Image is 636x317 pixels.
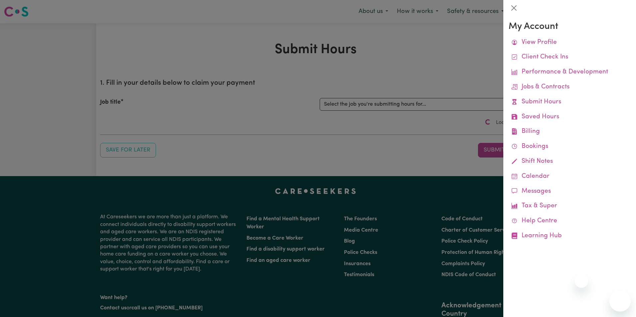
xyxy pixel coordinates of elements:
[509,95,631,110] a: Submit Hours
[509,139,631,154] a: Bookings
[509,229,631,244] a: Learning Hub
[509,35,631,50] a: View Profile
[509,169,631,184] a: Calendar
[509,3,519,13] button: Close
[509,154,631,169] a: Shift Notes
[575,274,588,288] iframe: Close message
[509,124,631,139] a: Billing
[509,110,631,125] a: Saved Hours
[509,184,631,199] a: Messages
[509,50,631,65] a: Client Check Ins
[509,80,631,95] a: Jobs & Contracts
[509,199,631,214] a: Tax & Super
[609,290,631,312] iframe: Button to launch messaging window
[509,21,631,33] h3: My Account
[509,214,631,229] a: Help Centre
[509,65,631,80] a: Performance & Development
